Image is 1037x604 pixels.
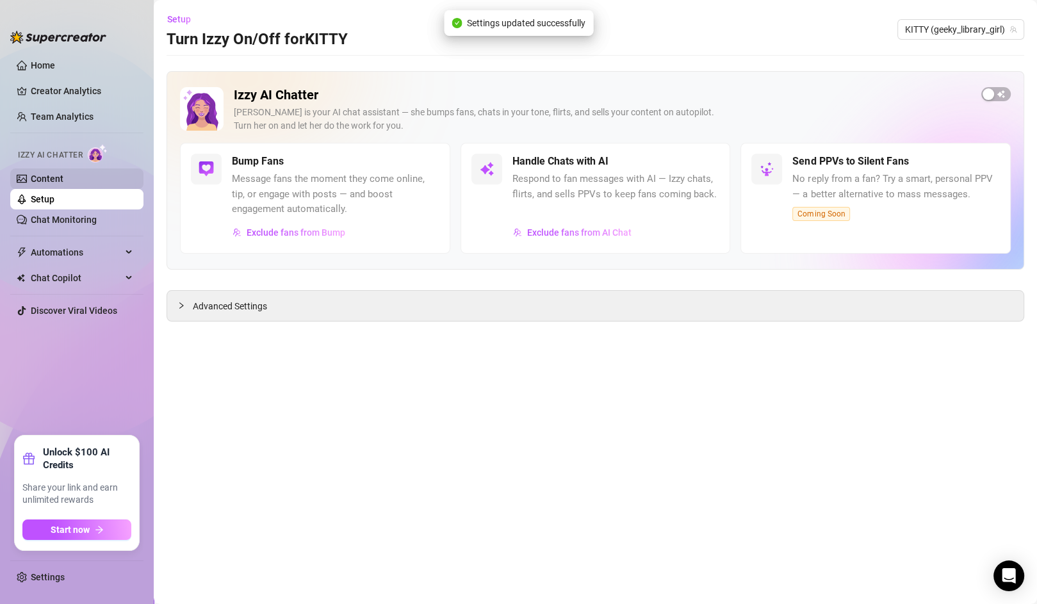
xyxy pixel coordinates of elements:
img: Chat Copilot [17,273,25,282]
h5: Send PPVs to Silent Fans [792,154,908,169]
h5: Handle Chats with AI [512,154,608,169]
span: Settings updated successfully [467,16,585,30]
span: gift [22,452,35,465]
span: Start now [51,525,90,535]
span: check-circle [452,18,462,28]
h3: Turn Izzy On/Off for KITTY [167,29,348,50]
a: Chat Monitoring [31,215,97,225]
a: Team Analytics [31,111,94,122]
span: Automations [31,242,122,263]
span: collapsed [177,302,185,309]
a: Content [31,174,63,184]
span: Exclude fans from Bump [247,227,345,238]
span: Coming Soon [792,207,850,221]
button: Exclude fans from AI Chat [512,222,632,243]
span: Respond to fan messages with AI — Izzy chats, flirts, and sells PPVs to keep fans coming back. [512,172,720,202]
img: svg%3e [199,161,214,177]
span: team [1009,26,1017,33]
div: Open Intercom Messenger [993,560,1024,591]
strong: Unlock $100 AI Credits [43,446,131,471]
button: Setup [167,9,201,29]
div: collapsed [177,298,193,313]
span: thunderbolt [17,247,27,257]
span: arrow-right [95,525,104,534]
span: Exclude fans from AI Chat [527,227,632,238]
a: Creator Analytics [31,81,133,101]
span: Advanced Settings [193,299,267,313]
span: No reply from a fan? Try a smart, personal PPV — a better alternative to mass messages. [792,172,1000,202]
h5: Bump Fans [232,154,284,169]
span: KITTY (geeky_library_girl) [905,20,1017,39]
img: Izzy AI Chatter [180,87,224,131]
h2: Izzy AI Chatter [234,87,971,103]
a: Discover Viral Videos [31,306,117,316]
span: Message fans the moment they come online, tip, or engage with posts — and boost engagement automa... [232,172,439,217]
span: Share your link and earn unlimited rewards [22,482,131,507]
img: svg%3e [759,161,774,177]
a: Home [31,60,55,70]
img: AI Chatter [88,144,108,163]
span: Setup [167,14,191,24]
button: Start nowarrow-right [22,519,131,540]
button: Exclude fans from Bump [232,222,346,243]
span: Izzy AI Chatter [18,149,83,161]
span: Chat Copilot [31,268,122,288]
img: svg%3e [233,228,241,237]
img: svg%3e [479,161,494,177]
a: Setup [31,194,54,204]
img: logo-BBDzfeDw.svg [10,31,106,44]
a: Settings [31,572,65,582]
img: svg%3e [513,228,522,237]
div: [PERSON_NAME] is your AI chat assistant — she bumps fans, chats in your tone, flirts, and sells y... [234,106,971,133]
